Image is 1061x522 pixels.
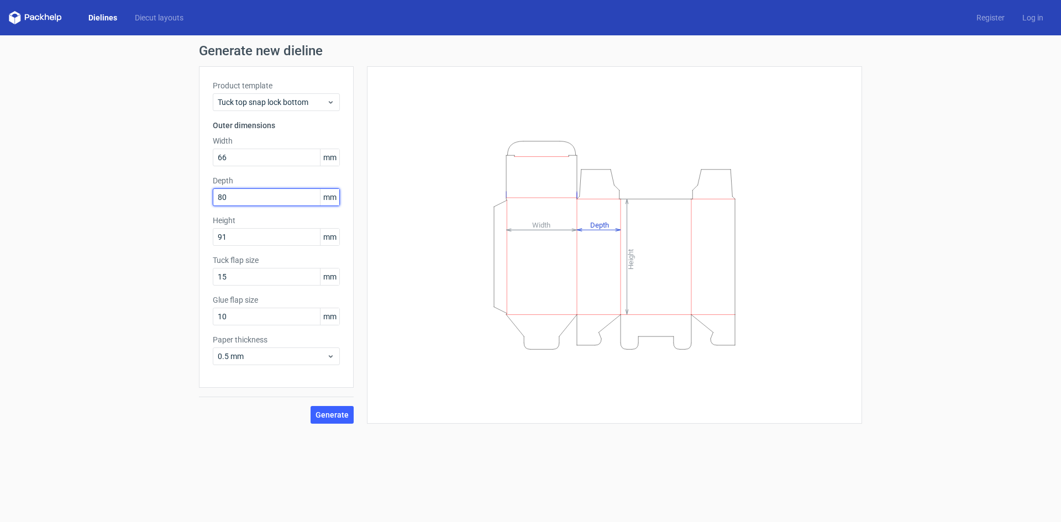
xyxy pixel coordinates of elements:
[311,406,354,424] button: Generate
[320,149,339,166] span: mm
[213,294,340,305] label: Glue flap size
[213,80,340,91] label: Product template
[218,97,327,108] span: Tuck top snap lock bottom
[590,220,609,229] tspan: Depth
[320,308,339,325] span: mm
[213,135,340,146] label: Width
[1013,12,1052,23] a: Log in
[320,189,339,205] span: mm
[213,175,340,186] label: Depth
[627,249,635,269] tspan: Height
[213,255,340,266] label: Tuck flap size
[316,411,349,419] span: Generate
[199,44,862,57] h1: Generate new dieline
[218,351,327,362] span: 0.5 mm
[80,12,126,23] a: Dielines
[213,334,340,345] label: Paper thickness
[968,12,1013,23] a: Register
[126,12,192,23] a: Diecut layouts
[213,215,340,226] label: Height
[213,120,340,131] h3: Outer dimensions
[532,220,550,229] tspan: Width
[320,229,339,245] span: mm
[320,268,339,285] span: mm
